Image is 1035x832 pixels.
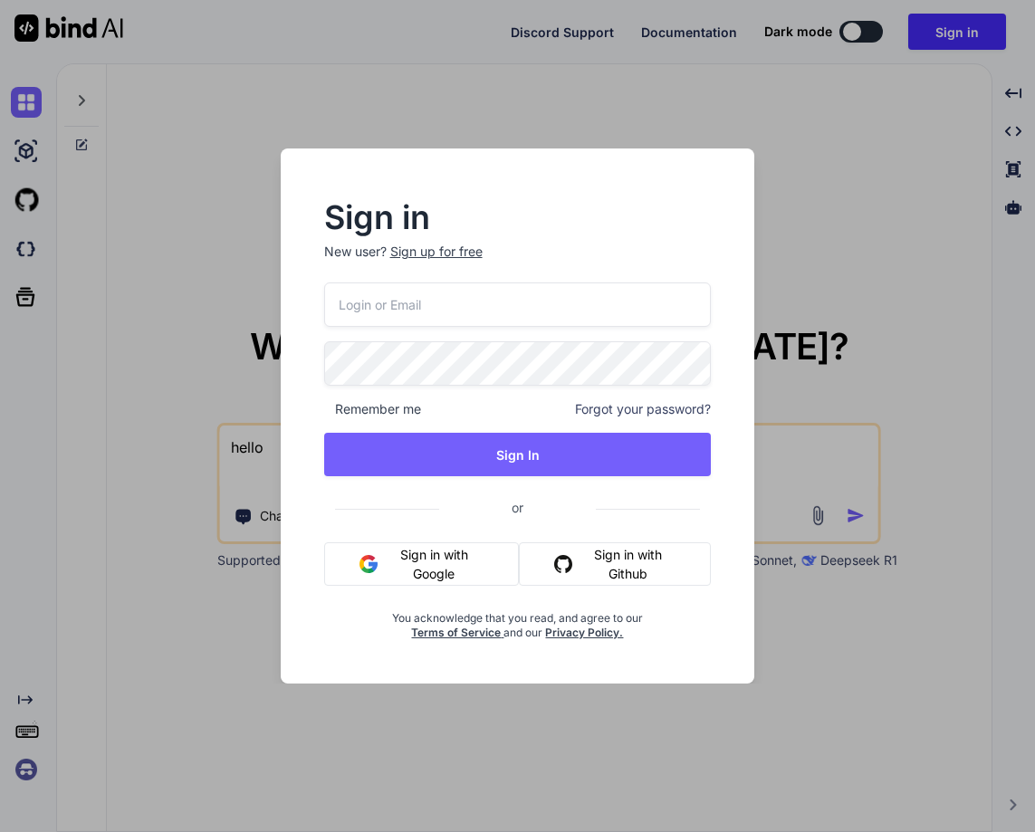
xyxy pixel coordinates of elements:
[324,203,712,232] h2: Sign in
[324,282,712,327] input: Login or Email
[324,542,519,586] button: Sign in with Google
[545,626,623,639] a: Privacy Policy.
[324,433,712,476] button: Sign In
[519,542,712,586] button: Sign in with Github
[411,626,503,639] a: Terms of Service
[575,400,711,418] span: Forgot your password?
[359,555,378,573] img: google
[324,243,712,282] p: New user?
[554,555,572,573] img: github
[390,243,483,261] div: Sign up for free
[324,400,421,418] span: Remember me
[439,485,596,530] span: or
[388,600,647,640] div: You acknowledge that you read, and agree to our and our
